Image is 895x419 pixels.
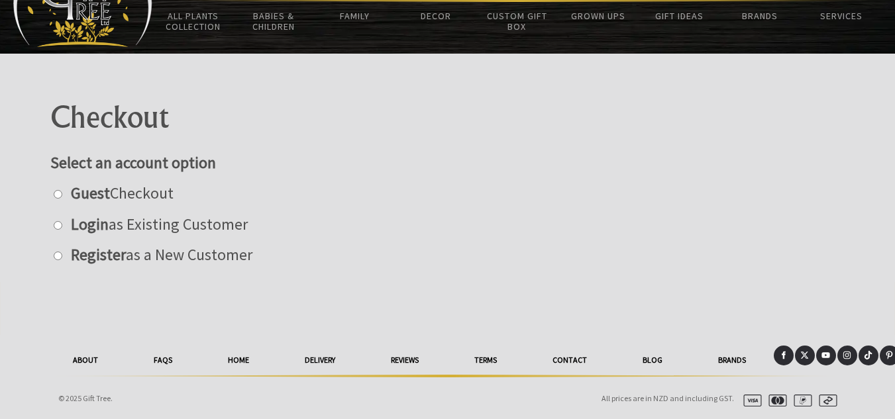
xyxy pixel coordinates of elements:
[233,2,314,40] a: Babies & Children
[814,395,837,406] img: afterpay.svg
[50,152,216,173] strong: Select an account option
[71,244,126,265] strong: Register
[615,346,690,375] a: Blog
[152,2,233,40] a: All Plants Collection
[277,346,363,375] a: delivery
[71,214,109,234] strong: Login
[476,2,557,40] a: Custom Gift Box
[690,346,774,375] a: Brands
[774,346,794,365] a: Facebook
[58,393,113,403] span: © 2025 Gift Tree.
[71,183,110,203] strong: Guest
[602,393,734,403] span: All prices are in NZD and including GST.
[738,395,762,406] img: visa.svg
[788,395,812,406] img: paypal.svg
[763,395,787,406] img: mastercard.svg
[50,101,845,133] h1: Checkout
[859,346,878,365] a: Tiktok
[200,346,277,375] a: HOME
[525,346,615,375] a: Contact
[447,346,525,375] a: Terms
[795,346,815,365] a: X (Twitter)
[558,2,639,30] a: Grown Ups
[64,244,252,265] label: as a New Customer
[64,214,248,234] label: as Existing Customer
[45,346,126,375] a: About
[816,346,836,365] a: Youtube
[801,2,882,30] a: Services
[639,2,719,30] a: Gift Ideas
[363,346,447,375] a: reviews
[315,2,395,30] a: Family
[64,183,174,203] label: Checkout
[837,346,857,365] a: Instagram
[395,2,476,30] a: Decor
[126,346,200,375] a: FAQs
[719,2,800,30] a: Brands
